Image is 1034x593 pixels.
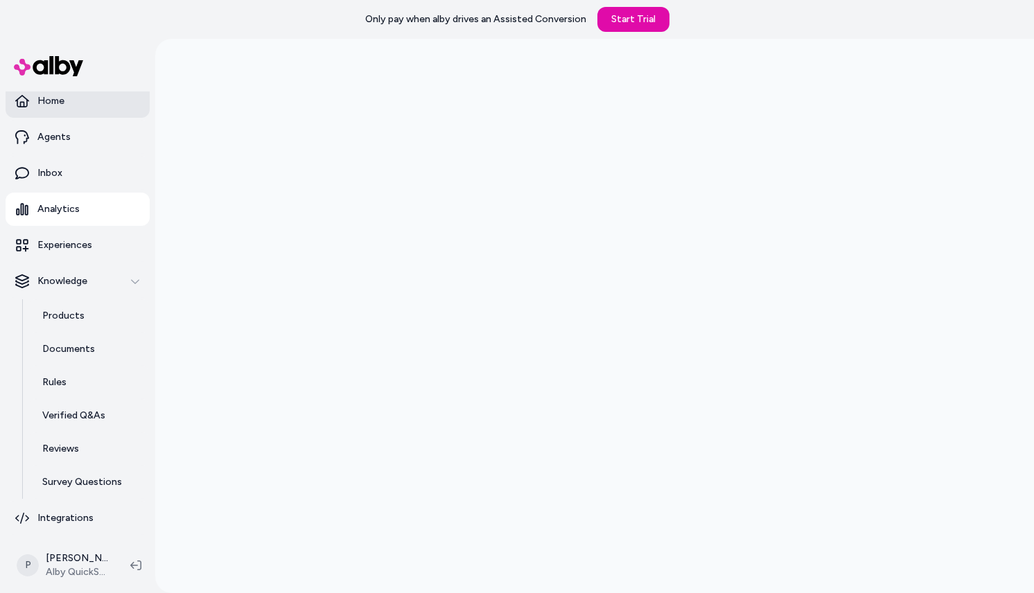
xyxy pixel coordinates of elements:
[6,502,150,535] a: Integrations
[46,565,108,579] span: Alby QuickStart Store
[28,399,150,432] a: Verified Q&As
[28,333,150,366] a: Documents
[42,475,122,489] p: Survey Questions
[37,238,92,252] p: Experiences
[6,229,150,262] a: Experiences
[28,366,150,399] a: Rules
[597,7,669,32] a: Start Trial
[365,12,586,26] p: Only pay when alby drives an Assisted Conversion
[6,157,150,190] a: Inbox
[8,543,119,587] button: P[PERSON_NAME]Alby QuickStart Store
[37,274,87,288] p: Knowledge
[14,56,83,76] img: alby Logo
[37,130,71,144] p: Agents
[42,442,79,456] p: Reviews
[6,265,150,298] button: Knowledge
[37,202,80,216] p: Analytics
[6,121,150,154] a: Agents
[28,299,150,333] a: Products
[28,432,150,466] a: Reviews
[42,375,67,389] p: Rules
[28,466,150,499] a: Survey Questions
[37,94,64,108] p: Home
[42,309,85,323] p: Products
[46,551,108,565] p: [PERSON_NAME]
[37,511,94,525] p: Integrations
[37,166,62,180] p: Inbox
[42,342,95,356] p: Documents
[6,85,150,118] a: Home
[42,409,105,423] p: Verified Q&As
[17,554,39,576] span: P
[6,193,150,226] a: Analytics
